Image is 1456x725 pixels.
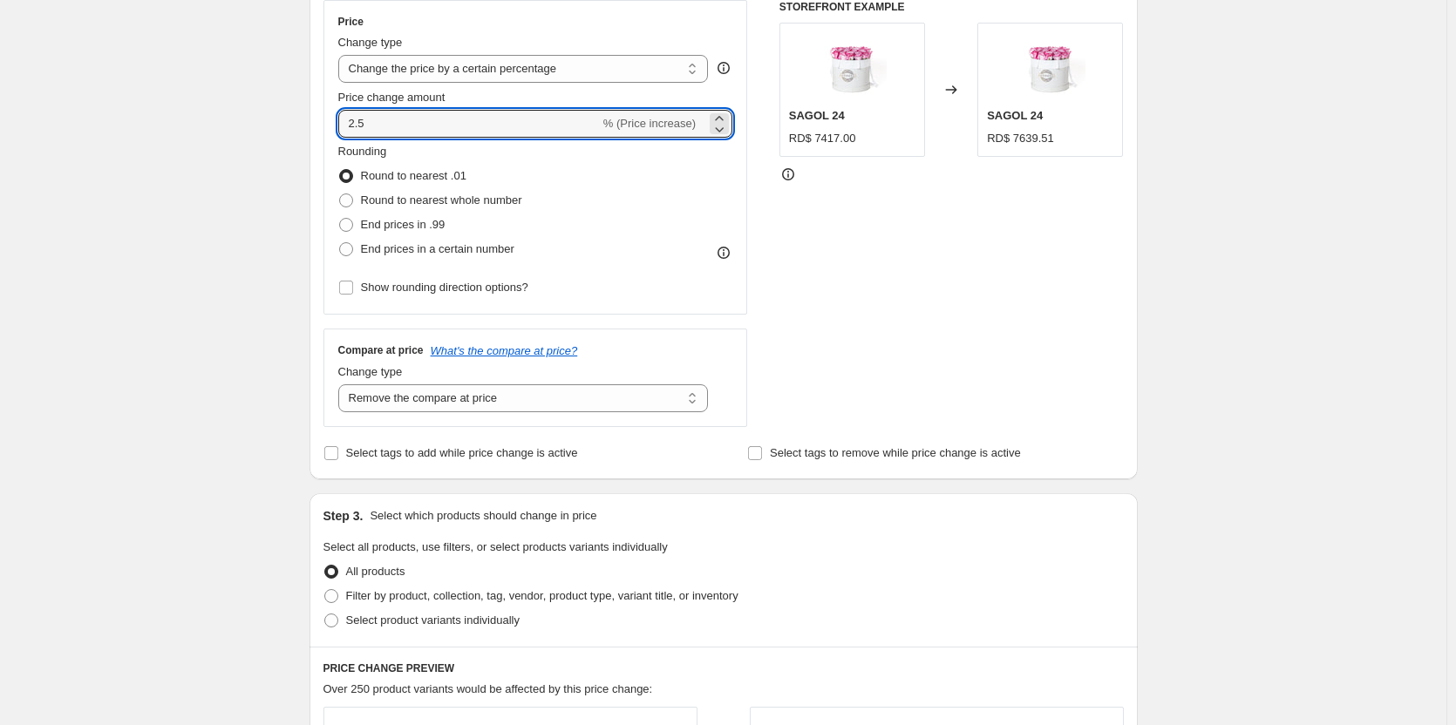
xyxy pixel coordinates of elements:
[987,130,1054,147] div: RD$ 7639.51
[346,589,738,602] span: Filter by product, collection, tag, vendor, product type, variant title, or inventory
[603,117,696,130] span: % (Price increase)
[323,661,1124,675] h6: PRICE CHANGE PREVIEW
[817,32,887,102] img: sagol-24amorossa-310973_80x.jpg
[361,193,522,207] span: Round to nearest whole number
[987,109,1043,122] span: SAGOL 24
[789,130,856,147] div: RD$ 7417.00
[323,540,668,553] span: Select all products, use filters, or select products variants individually
[338,110,600,138] input: -15
[770,446,1021,459] span: Select tags to remove while price change is active
[346,565,405,578] span: All products
[338,36,403,49] span: Change type
[370,507,596,525] p: Select which products should change in price
[715,59,732,77] div: help
[361,169,466,182] span: Round to nearest .01
[338,91,446,104] span: Price change amount
[431,344,578,357] button: What's the compare at price?
[346,613,520,627] span: Select product variants individually
[361,242,514,255] span: End prices in a certain number
[338,145,387,158] span: Rounding
[338,15,364,29] h3: Price
[361,281,528,294] span: Show rounding direction options?
[338,365,403,378] span: Change type
[338,343,424,357] h3: Compare at price
[323,507,364,525] h2: Step 3.
[361,218,446,231] span: End prices in .99
[1016,32,1085,102] img: sagol-24amorossa-310973_80x.jpg
[323,682,653,695] span: Over 250 product variants would be affected by this price change:
[789,109,845,122] span: SAGOL 24
[346,446,578,459] span: Select tags to add while price change is active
